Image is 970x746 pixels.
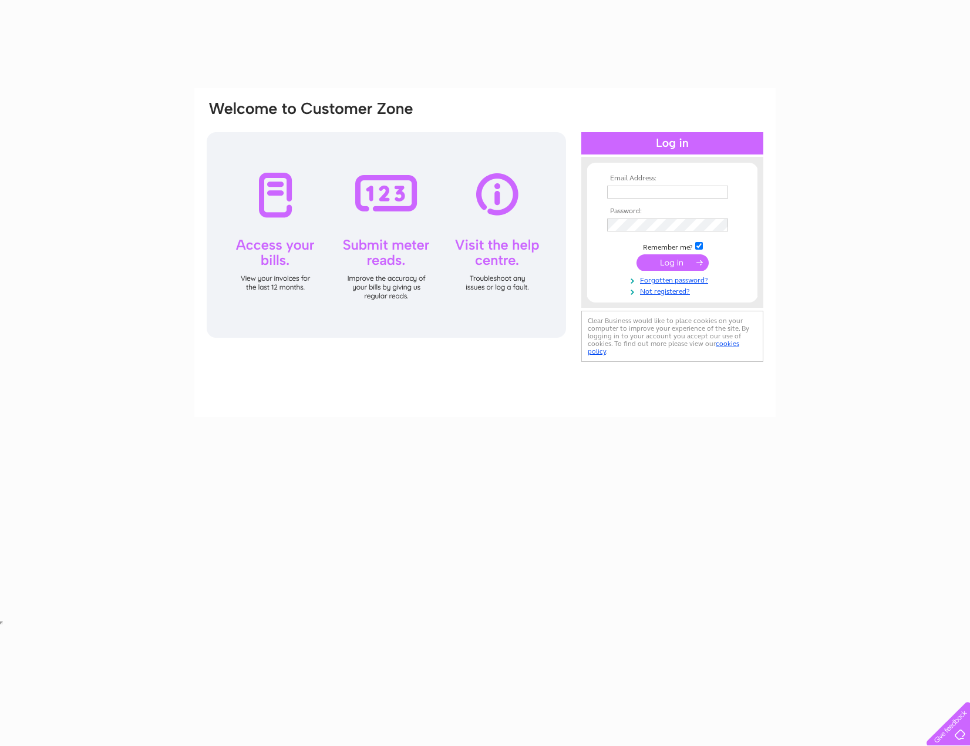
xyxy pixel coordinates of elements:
[604,174,740,183] th: Email Address:
[581,311,763,362] div: Clear Business would like to place cookies on your computer to improve your experience of the sit...
[636,254,709,271] input: Submit
[588,340,739,355] a: cookies policy
[607,285,740,296] a: Not registered?
[607,274,740,285] a: Forgotten password?
[604,207,740,216] th: Password:
[604,240,740,252] td: Remember me?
